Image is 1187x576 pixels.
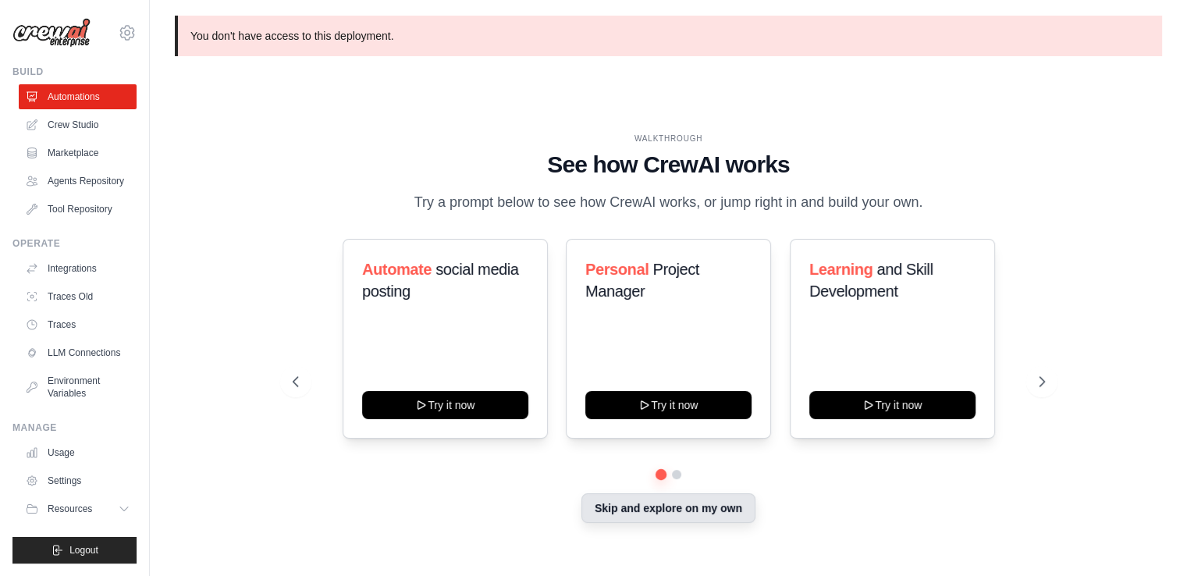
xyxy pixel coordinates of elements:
a: Usage [19,440,137,465]
button: Logout [12,537,137,564]
button: Try it now [585,391,752,419]
a: Integrations [19,256,137,281]
span: Logout [69,544,98,556]
span: and Skill Development [809,261,933,300]
button: Try it now [809,391,976,419]
h1: See how CrewAI works [293,151,1045,179]
a: Automations [19,84,137,109]
span: Personal [585,261,649,278]
div: Manage [12,421,137,434]
p: You don't have access to this deployment. [175,16,1162,56]
span: social media posting [362,261,519,300]
a: Marketplace [19,140,137,165]
div: WALKTHROUGH [293,133,1045,144]
a: Settings [19,468,137,493]
button: Skip and explore on my own [581,493,755,523]
iframe: Chat Widget [1109,501,1187,576]
span: Automate [362,261,432,278]
a: Agents Repository [19,169,137,194]
a: Traces [19,312,137,337]
div: Build [12,66,137,78]
p: Try a prompt below to see how CrewAI works, or jump right in and build your own. [407,191,931,214]
a: Crew Studio [19,112,137,137]
div: Operate [12,237,137,250]
img: Logo [12,18,91,48]
span: Resources [48,503,92,515]
button: Try it now [362,391,528,419]
a: Environment Variables [19,368,137,406]
a: LLM Connections [19,340,137,365]
a: Tool Repository [19,197,137,222]
a: Traces Old [19,284,137,309]
button: Resources [19,496,137,521]
span: Learning [809,261,872,278]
